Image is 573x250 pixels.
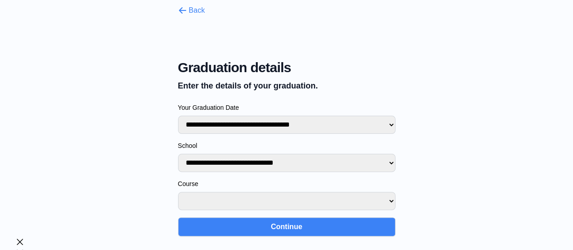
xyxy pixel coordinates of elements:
p: Enter the details of your graduation. [178,79,395,92]
button: Back [178,5,205,16]
span: Graduation details [178,59,395,76]
button: Continue [178,217,395,236]
label: Course [178,179,395,188]
label: Your Graduation Date [178,103,395,112]
label: School [178,141,395,150]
